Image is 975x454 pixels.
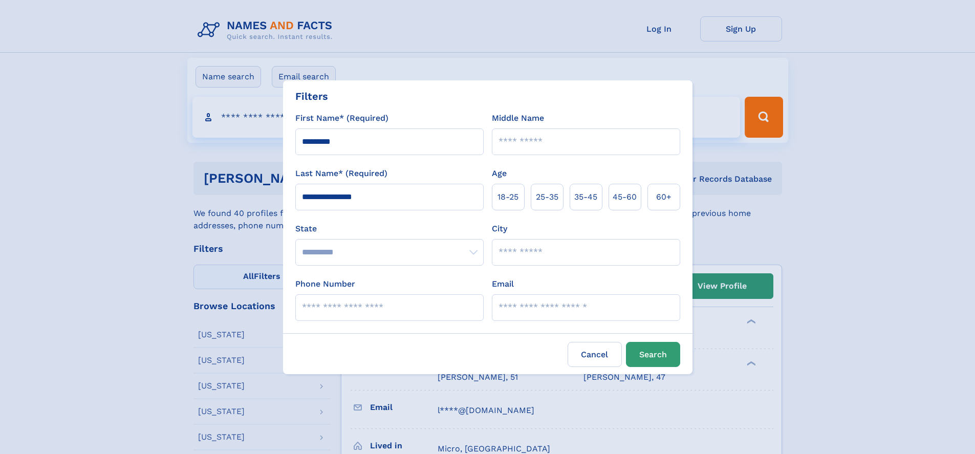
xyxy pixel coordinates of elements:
span: 18‑25 [497,191,518,203]
label: Last Name* (Required) [295,167,387,180]
label: Cancel [568,342,622,367]
span: 35‑45 [574,191,597,203]
label: Email [492,278,514,290]
button: Search [626,342,680,367]
span: 60+ [656,191,671,203]
label: Phone Number [295,278,355,290]
span: 25‑35 [536,191,558,203]
label: First Name* (Required) [295,112,388,124]
label: State [295,223,484,235]
label: City [492,223,507,235]
span: 45‑60 [613,191,637,203]
div: Filters [295,89,328,104]
label: Age [492,167,507,180]
label: Middle Name [492,112,544,124]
